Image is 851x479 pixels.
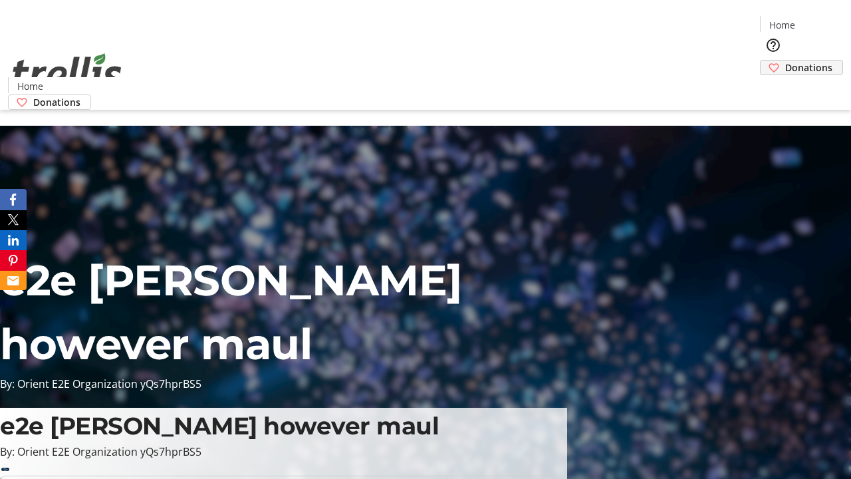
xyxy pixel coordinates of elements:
[761,18,803,32] a: Home
[769,18,795,32] span: Home
[760,32,787,59] button: Help
[785,61,832,75] span: Donations
[8,39,126,105] img: Orient E2E Organization yQs7hprBS5's Logo
[9,79,51,93] a: Home
[760,60,843,75] a: Donations
[8,94,91,110] a: Donations
[17,79,43,93] span: Home
[33,95,80,109] span: Donations
[760,75,787,102] button: Cart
